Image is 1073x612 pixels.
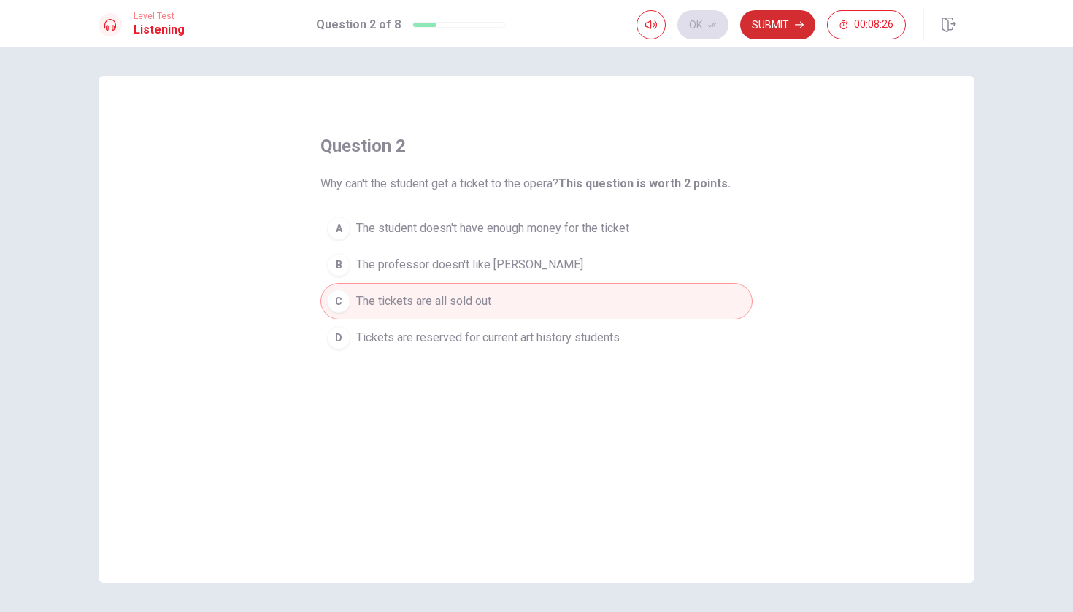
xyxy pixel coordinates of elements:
[320,247,753,283] button: BThe professor doesn't like [PERSON_NAME]
[740,10,815,39] button: Submit
[327,253,350,276] div: B
[320,283,753,319] button: CThe tickets are all sold out
[827,10,906,39] button: 00:08:26
[558,177,731,190] b: This question is worth 2 points.
[134,11,185,21] span: Level Test
[356,256,583,274] span: The professor doesn't like [PERSON_NAME]
[316,16,401,34] h1: Question 2 of 8
[854,19,893,31] span: 00:08:26
[327,217,350,240] div: A
[327,290,350,313] div: C
[320,175,731,193] span: Why can't the student get a ticket to the opera?
[320,134,406,158] h4: question 2
[356,220,629,237] span: The student doesn't have enough money for the ticket
[320,319,753,356] button: DTickets are reserved for current art history students
[320,210,753,247] button: AThe student doesn't have enough money for the ticket
[327,326,350,349] div: D
[356,329,620,346] span: Tickets are reserved for current art history students
[356,293,491,310] span: The tickets are all sold out
[134,21,185,39] h1: Listening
